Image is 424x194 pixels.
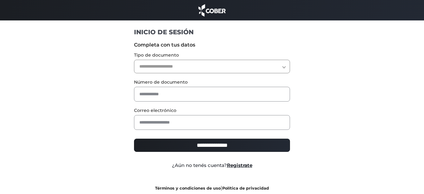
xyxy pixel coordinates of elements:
a: Registrate [227,162,252,168]
div: ¿Aún no tenés cuenta? [129,162,295,169]
label: Completa con tus datos [134,41,290,49]
img: cober_marca.png [197,3,228,17]
a: Términos y condiciones de uso [155,186,221,191]
a: Política de privacidad [222,186,269,191]
h1: INICIO DE SESIÓN [134,28,290,36]
label: Tipo de documento [134,52,290,58]
label: Correo electrónico [134,107,290,114]
label: Número de documento [134,79,290,86]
